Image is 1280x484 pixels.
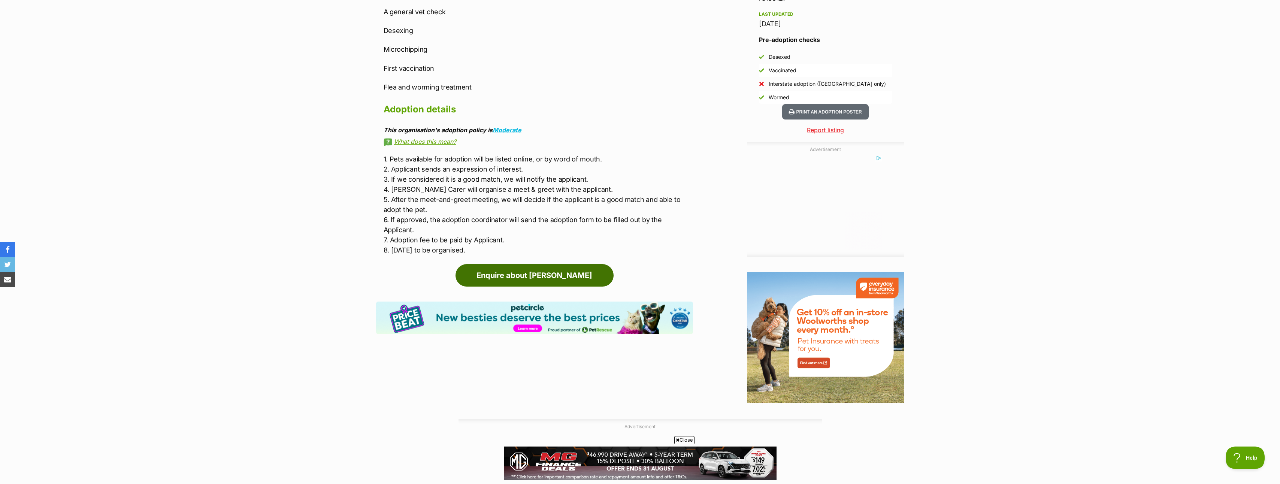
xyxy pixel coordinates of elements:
a: What does this mean? [384,138,693,145]
iframe: Advertisement [769,156,882,249]
p: Desexing [384,25,693,36]
h2: Adoption details [384,101,693,118]
div: Advertisement [747,142,904,257]
p: A general vet check [384,7,693,17]
p: Microchipping [384,44,693,54]
div: Last updated [759,11,892,17]
div: This organisation's adoption policy is [384,127,693,133]
iframe: Help Scout Beacon - Open [1226,447,1265,469]
div: Desexed [769,53,790,61]
img: Yes [759,95,764,100]
img: Pet Circle promo banner [376,302,693,334]
img: No [759,81,764,87]
span: Close [674,436,695,444]
div: Interstate adoption ([GEOGRAPHIC_DATA] only) [769,80,886,88]
div: Wormed [769,94,789,101]
img: Yes [759,54,764,60]
p: 1. Pets available for adoption will be listed online, or by word of mouth. 2. Applicant sends an ... [384,154,693,255]
p: Flea and worming treatment [384,82,693,92]
a: Moderate [493,126,521,134]
button: Print an adoption poster [782,104,868,120]
h3: Pre-adoption checks [759,35,892,44]
a: Report listing [747,125,904,134]
div: Vaccinated [769,67,796,74]
img: Everyday Insurance by Woolworths promotional banner [747,272,904,403]
a: Enquire about [PERSON_NAME] [456,264,614,287]
iframe: Advertisement [504,447,777,480]
img: Yes [759,68,764,73]
p: First vaccination [384,63,693,73]
div: [DATE] [759,19,892,29]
